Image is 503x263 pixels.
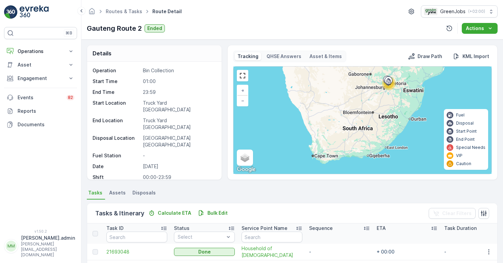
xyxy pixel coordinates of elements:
[106,248,167,255] a: 21693048
[93,117,140,131] p: End Location
[93,49,111,57] p: Details
[4,58,77,72] button: Asset
[456,161,471,166] p: Caution
[421,5,498,18] button: GreenJobs(+02:00)
[456,121,474,126] p: Disposal
[143,67,215,74] p: Bin Collection
[143,117,215,131] p: Truck Yard [GEOGRAPHIC_DATA]
[21,235,75,241] p: [PERSON_NAME].admin
[93,89,140,96] p: End Time
[20,5,49,19] img: logo_light-DOdMpM7g.png
[242,232,302,242] input: Search
[21,241,75,258] p: [PERSON_NAME][EMAIL_ADDRESS][DOMAIN_NAME]
[93,67,140,74] p: Operation
[450,52,492,60] button: KML Import
[132,189,156,196] span: Disposals
[242,225,287,232] p: Service Point Name
[267,53,301,60] p: QHSE Answers
[424,8,437,15] img: Green_Jobs_Logo.png
[198,248,211,255] p: Done
[4,235,77,258] button: MM[PERSON_NAME].admin[PERSON_NAME][EMAIL_ADDRESS][DOMAIN_NAME]
[18,75,64,82] p: Engagement
[143,78,215,85] p: 01:00
[143,174,215,181] p: 00:00-23:59
[237,53,258,60] p: Tracking
[4,229,77,233] span: v 1.50.2
[18,94,62,101] p: Events
[237,71,248,81] a: View Fullscreen
[93,100,140,113] p: Start Location
[241,98,245,103] span: −
[93,174,140,181] p: Shift
[456,145,485,150] p: Special Needs
[6,241,17,252] div: MM
[147,25,162,32] p: Ended
[377,225,386,232] p: ETA
[88,189,102,196] span: Tasks
[306,244,373,260] td: -
[207,210,228,216] p: Bulk Edit
[93,135,140,148] p: Disposal Location
[93,249,98,255] div: Toggle Row Selected
[4,91,77,104] a: Events82
[4,5,18,19] img: logo
[143,135,215,148] p: [GEOGRAPHIC_DATA] [GEOGRAPHIC_DATA]
[93,78,140,85] p: Start Time
[143,89,215,96] p: 23:59
[241,87,244,93] span: +
[93,163,140,170] p: Date
[158,210,191,216] p: Calculate ETA
[237,96,248,106] a: Zoom Out
[88,10,96,16] a: Homepage
[442,210,472,217] p: Clear Filters
[95,209,144,218] p: Tasks & Itinerary
[429,208,476,219] button: Clear Filters
[309,225,333,232] p: Sequence
[174,248,235,256] button: Done
[235,165,257,174] a: Open this area in Google Maps (opens a new window)
[4,104,77,118] a: Reports
[4,118,77,131] a: Documents
[242,245,302,259] a: Household of Christ
[418,53,442,60] p: Draw Path
[18,48,64,55] p: Operations
[143,100,215,113] p: Truck Yard [GEOGRAPHIC_DATA]
[466,25,484,32] p: Actions
[456,137,475,142] p: End Point
[106,225,124,232] p: Task ID
[4,72,77,85] button: Engagement
[237,85,248,96] a: Zoom In
[462,23,498,34] button: Actions
[18,121,74,128] p: Documents
[151,8,183,15] span: Route Detail
[106,232,167,242] input: Search
[235,165,257,174] img: Google
[405,52,445,60] button: Draw Path
[87,23,142,33] p: Gauteng Route 2
[456,153,462,158] p: VIP
[18,61,64,68] p: Asset
[66,30,72,36] p: ⌘B
[143,163,215,170] p: [DATE]
[93,152,140,159] p: Fuel Station
[143,152,215,159] p: -
[309,53,342,60] p: Asset & Items
[468,9,485,14] p: ( +02:00 )
[444,225,477,232] p: Task Duration
[146,209,194,217] button: Calculate ETA
[237,150,252,165] a: Layers
[456,112,464,118] p: Fuel
[174,225,190,232] p: Status
[440,8,466,15] p: GreenJobs
[195,209,230,217] button: Bulk Edit
[109,189,126,196] span: Assets
[462,53,489,60] p: KML Import
[4,45,77,58] button: Operations
[106,8,142,14] a: Routes & Tasks
[242,245,302,259] span: Household of [DEMOGRAPHIC_DATA]
[233,67,492,174] div: 0
[145,24,165,32] button: Ended
[373,244,441,260] td: + 00:00
[456,129,477,134] p: Start Point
